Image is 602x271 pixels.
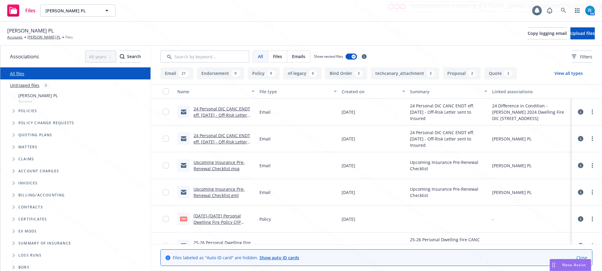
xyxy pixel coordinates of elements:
[18,121,74,125] span: Policy change requests
[528,30,567,36] span: Copy logging email
[545,67,592,79] button: View all types
[65,35,73,40] span: Files
[580,54,592,60] span: Filters
[258,53,263,60] span: All
[490,84,572,99] button: Linked associations
[18,242,71,245] span: Summary of insurance
[163,88,169,94] input: Select all
[18,133,52,137] span: Quoting plans
[10,82,39,88] a: Untriaged files
[342,243,355,249] span: [DATE]
[160,67,193,79] button: Email
[163,136,169,142] input: Toggle Row Selected
[342,162,355,169] span: [DATE]
[42,82,50,89] div: 0
[7,27,54,35] span: [PERSON_NAME] PL
[410,88,481,95] div: Summary
[342,136,355,142] span: [DATE]
[550,259,557,271] div: Drag to move
[259,216,271,222] span: Policy
[585,6,595,15] img: photo
[27,35,61,40] a: [PERSON_NAME] PL
[589,242,596,249] a: more
[194,240,251,264] a: 25-26 Personal Dwelling Fire CANC ENDT eff. [DATE] - Off Risk Letter sent to Insured.msg
[355,70,363,77] div: 3
[180,217,187,221] span: pdf
[342,109,355,115] span: [DATE]
[339,84,408,99] button: Created on
[562,262,586,267] span: Nova Assist
[163,243,169,249] input: Toggle Row Selected
[572,51,592,63] button: Filters
[197,67,244,79] button: Endorsement
[163,109,169,115] input: Toggle Row Selected
[570,30,595,36] span: Upload files
[259,243,271,249] span: Email
[443,67,481,79] button: Proposal
[18,254,42,257] span: Loss Runs
[410,236,487,255] span: 25-26 Personal Dwelling Fire CANC ENDT eff. [DATE] - Off Risk Letter sent to Insured
[259,162,271,169] span: Email
[248,67,280,79] button: Policy
[408,84,490,99] button: Summary
[5,2,38,19] a: Files
[18,205,43,209] span: Contracts
[342,88,399,95] div: Created on
[18,92,58,99] span: [PERSON_NAME] PL
[178,70,189,77] div: 21
[557,5,569,17] a: Search
[194,213,241,231] a: [DATE]-[DATE] Personal Dwelling Fire Policy CFP 0100400721 01.pdf
[18,193,65,197] span: Billing/Accounting
[589,189,596,196] a: more
[194,186,245,198] a: Upcoming Insurance Pre-Renewal Checklist.eml
[259,88,330,95] div: File type
[40,5,116,17] button: [PERSON_NAME] PL
[544,5,556,17] a: Report a Bug
[410,159,487,172] span: Upcoming Insurance Pre-Renewal Checklist
[492,216,494,222] div: -
[45,8,98,14] span: [PERSON_NAME] PL
[576,254,587,261] a: Close
[572,54,592,60] span: Filters
[160,51,249,63] input: Search by keyword...
[7,35,23,40] a: Accounts
[492,162,532,169] div: [PERSON_NAME] PL
[410,129,487,148] span: 24 Personal DIC CANC ENDT eff. [DATE] - Off-Risk Letter sent to Insured
[18,229,37,233] span: Ex Mods
[492,103,569,122] div: 24 Difference in Condition - [PERSON_NAME] 2024 Dwelling Fire DIC [STREET_ADDRESS]
[163,189,169,195] input: Toggle Row Selected
[371,67,439,79] button: techcanary_attachment
[292,53,305,60] span: Emails
[173,254,299,261] span: Files labeled as "Auto ID card" are hidden.
[10,71,24,76] a: All files
[570,27,595,39] button: Upload files
[18,99,58,104] span: Account
[18,181,38,185] span: Invoices
[589,135,596,142] a: more
[589,162,596,169] a: more
[571,5,583,17] a: Switch app
[120,54,125,59] svg: Search
[259,189,271,196] span: Email
[309,70,317,77] div: 6
[0,91,150,189] div: Tree Example
[18,266,29,269] span: BORs
[10,53,39,60] span: Associations
[314,54,343,59] span: Show nested files
[25,8,36,13] span: Files
[273,53,282,60] span: Files
[175,84,257,99] button: Name
[410,186,487,199] span: Upcoming Insurance Pre-Renewal Checklist
[163,216,169,222] input: Toggle Row Selected
[589,108,596,115] a: more
[492,243,532,249] div: [PERSON_NAME] PL
[484,67,517,79] button: Quote
[528,27,567,39] button: Copy logging email
[342,216,355,222] span: [DATE]
[410,103,487,122] span: 24 Personal DIC CANC ENDT eff. [DATE] - Off-Risk Letter sent to Insured
[177,88,248,95] div: Name
[283,67,321,79] button: nf-legacy
[492,136,532,142] div: [PERSON_NAME] PL
[492,88,569,95] div: Linked associations
[342,189,355,196] span: [DATE]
